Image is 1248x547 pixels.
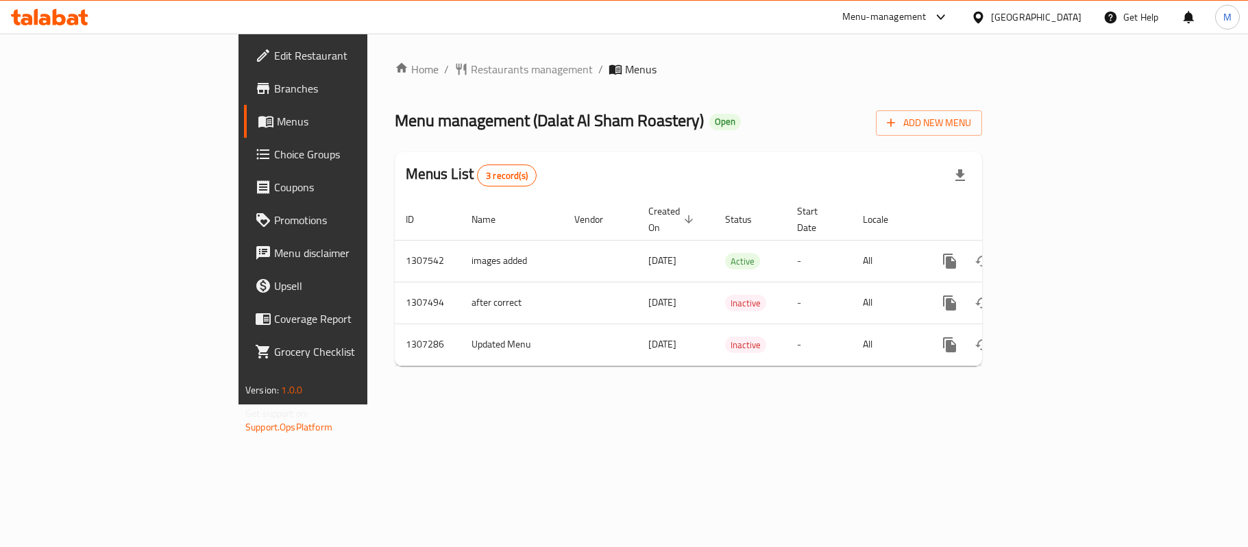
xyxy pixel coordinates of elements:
[244,335,447,368] a: Grocery Checklist
[725,253,760,269] div: Active
[725,337,766,353] div: Inactive
[274,311,436,327] span: Coverage Report
[277,113,436,130] span: Menus
[648,335,676,353] span: [DATE]
[395,105,704,136] span: Menu management ( Dalat Al Sham Roastery )
[852,282,922,324] td: All
[966,245,999,278] button: Change Status
[281,381,302,399] span: 1.0.0
[725,295,766,311] span: Inactive
[933,245,966,278] button: more
[244,39,447,72] a: Edit Restaurant
[709,116,741,127] span: Open
[274,146,436,162] span: Choice Groups
[842,9,927,25] div: Menu-management
[648,293,676,311] span: [DATE]
[395,199,1076,366] table: enhanced table
[876,110,982,136] button: Add New Menu
[274,245,436,261] span: Menu disclaimer
[966,328,999,361] button: Change Status
[1223,10,1232,25] span: M
[244,72,447,105] a: Branches
[454,61,593,77] a: Restaurants management
[244,269,447,302] a: Upsell
[244,236,447,269] a: Menu disclaimer
[245,404,308,422] span: Get support on:
[395,61,982,77] nav: breadcrumb
[478,169,536,182] span: 3 record(s)
[461,240,563,282] td: images added
[574,211,621,228] span: Vendor
[598,61,603,77] li: /
[944,159,977,192] div: Export file
[461,282,563,324] td: after correct
[244,138,447,171] a: Choice Groups
[406,211,432,228] span: ID
[245,381,279,399] span: Version:
[991,10,1081,25] div: [GEOGRAPHIC_DATA]
[471,61,593,77] span: Restaurants management
[709,114,741,130] div: Open
[625,61,657,77] span: Menus
[274,278,436,294] span: Upsell
[797,203,835,236] span: Start Date
[274,80,436,97] span: Branches
[786,324,852,365] td: -
[887,114,971,132] span: Add New Menu
[274,212,436,228] span: Promotions
[274,47,436,64] span: Edit Restaurant
[933,328,966,361] button: more
[244,302,447,335] a: Coverage Report
[472,211,513,228] span: Name
[725,211,770,228] span: Status
[966,287,999,319] button: Change Status
[863,211,906,228] span: Locale
[461,324,563,365] td: Updated Menu
[725,254,760,269] span: Active
[922,199,1076,241] th: Actions
[852,240,922,282] td: All
[244,204,447,236] a: Promotions
[648,252,676,269] span: [DATE]
[477,165,537,186] div: Total records count
[648,203,698,236] span: Created On
[245,418,332,436] a: Support.OpsPlatform
[852,324,922,365] td: All
[725,337,766,353] span: Inactive
[406,164,537,186] h2: Menus List
[274,343,436,360] span: Grocery Checklist
[933,287,966,319] button: more
[244,105,447,138] a: Menus
[274,179,436,195] span: Coupons
[786,240,852,282] td: -
[244,171,447,204] a: Coupons
[786,282,852,324] td: -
